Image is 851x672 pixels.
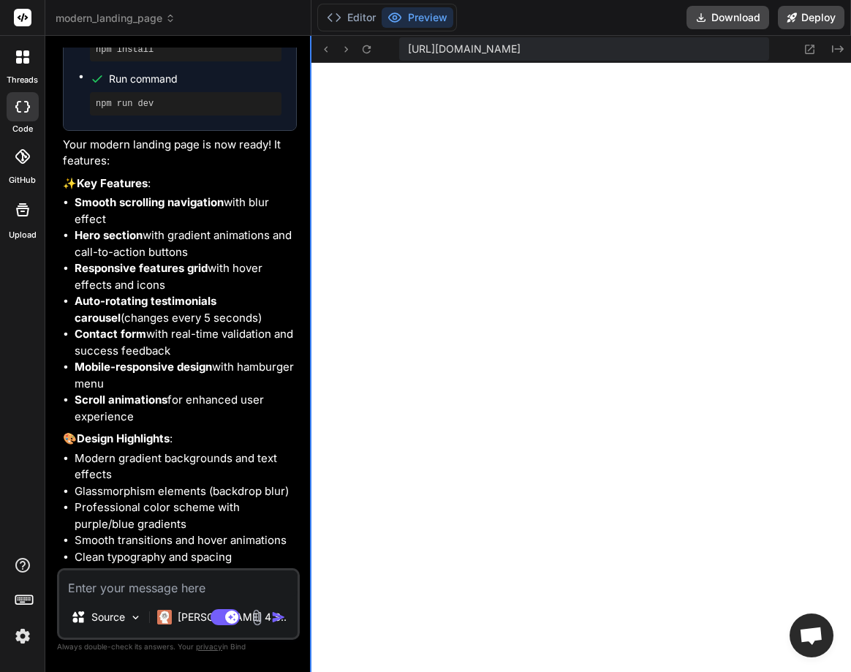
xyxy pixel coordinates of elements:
span: privacy [196,642,222,651]
p: 🎨 : [63,431,297,448]
strong: Hero section [75,228,143,242]
li: Smooth transitions and hover animations [75,532,297,549]
li: Professional color scheme with purple/blue gradients [75,499,297,532]
li: (changes every 5 seconds) [75,293,297,326]
button: Download [687,6,769,29]
label: Upload [9,229,37,241]
strong: Key Features [77,176,148,190]
pre: npm run dev [96,98,276,110]
li: with hamburger menu [75,359,297,392]
p: Your modern landing page is now ready! It features: [63,137,297,170]
img: Pick Models [129,611,142,624]
button: Deploy [778,6,844,29]
strong: Smooth scrolling navigation [75,195,224,209]
label: threads [7,74,38,86]
pre: npm install [96,44,276,56]
span: Run command [109,72,281,86]
img: attachment [249,609,265,626]
li: Clean typography and spacing [75,549,297,566]
p: Always double-check its answers. Your in Bind [57,640,300,654]
li: with gradient animations and call-to-action buttons [75,227,297,260]
span: modern_landing_page [56,11,175,26]
li: for enhanced user experience [75,392,297,425]
span: [URL][DOMAIN_NAME] [408,42,521,56]
img: icon [271,610,286,624]
p: ✨ : [63,175,297,192]
strong: Auto-rotating testimonials carousel [75,294,216,325]
p: [PERSON_NAME] 4 S.. [178,610,287,624]
button: Editor [321,7,382,28]
img: Claude 4 Sonnet [157,610,172,624]
li: Glassmorphism elements (backdrop blur) [75,483,297,500]
strong: Mobile-responsive design [75,360,212,374]
img: settings [10,624,35,649]
strong: Design Highlights [77,431,170,445]
a: Open chat [790,614,833,657]
li: Modern gradient backgrounds and text effects [75,450,297,483]
li: with blur effect [75,195,297,227]
label: code [12,123,33,135]
strong: Contact form [75,327,146,341]
strong: Responsive features grid [75,261,208,275]
label: GitHub [9,174,36,186]
p: Source [91,610,125,624]
li: with real-time validation and success feedback [75,326,297,359]
li: with hover effects and icons [75,260,297,293]
strong: Scroll animations [75,393,167,407]
button: Preview [382,7,453,28]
